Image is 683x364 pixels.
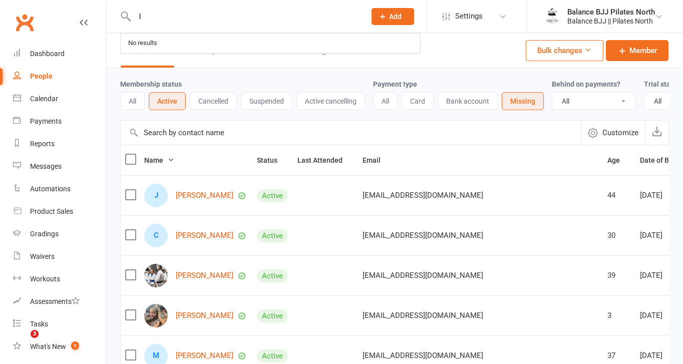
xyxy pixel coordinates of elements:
[30,342,66,350] div: What's New
[121,121,581,145] input: Search by contact name
[31,330,39,338] span: 3
[363,186,483,205] span: [EMAIL_ADDRESS][DOMAIN_NAME]
[30,275,60,283] div: Workouts
[30,50,65,58] div: Dashboard
[30,72,53,80] div: People
[257,269,288,282] div: Active
[455,5,483,28] span: Settings
[120,92,145,110] button: All
[12,10,37,35] a: Clubworx
[257,349,288,362] div: Active
[120,80,182,88] label: Membership status
[363,154,392,166] button: Email
[13,245,106,268] a: Waivers
[389,13,402,21] span: Add
[13,110,106,133] a: Payments
[607,231,631,240] div: 30
[257,309,288,322] div: Active
[149,92,186,110] button: Active
[567,17,655,26] div: Balance BJJ || Pilates North
[402,92,434,110] button: Card
[176,351,233,360] a: [PERSON_NAME]
[13,65,106,88] a: People
[144,224,168,247] div: Christopher
[438,92,498,110] button: Bank account
[13,88,106,110] a: Calendar
[30,320,48,328] div: Tasks
[144,184,168,207] div: Joel
[372,8,414,25] button: Add
[144,264,168,287] img: Stephanie
[30,230,59,238] div: Gradings
[606,40,668,61] a: Member
[30,297,80,305] div: Assessments
[297,156,354,164] span: Last Attended
[607,154,631,166] button: Age
[176,271,233,280] a: [PERSON_NAME]
[607,156,631,164] span: Age
[567,8,655,17] div: Balance BJJ Pilates North
[607,311,631,320] div: 3
[30,95,58,103] div: Calendar
[363,266,483,285] span: [EMAIL_ADDRESS][DOMAIN_NAME]
[257,229,288,242] div: Active
[13,335,106,358] a: What's New1
[30,162,62,170] div: Messages
[526,40,603,61] button: Bulk changes
[13,43,106,65] a: Dashboard
[125,36,160,51] div: No results
[144,156,174,164] span: Name
[607,271,631,280] div: 39
[296,92,365,110] button: Active cancelling
[30,207,73,215] div: Product Sales
[144,154,174,166] button: Name
[132,10,359,24] input: Search...
[71,341,79,350] span: 1
[190,92,237,110] button: Cancelled
[13,290,106,313] a: Assessments
[241,92,292,110] button: Suspended
[257,154,288,166] button: Status
[30,140,55,148] div: Reports
[629,45,657,57] span: Member
[13,223,106,245] a: Gradings
[542,7,562,27] img: thumb_image1754262066.png
[13,313,106,335] a: Tasks
[581,121,645,145] button: Customize
[13,268,106,290] a: Workouts
[297,154,354,166] button: Last Attended
[30,252,55,260] div: Waivers
[602,127,638,139] span: Customize
[363,306,483,325] span: [EMAIL_ADDRESS][DOMAIN_NAME]
[13,200,106,223] a: Product Sales
[363,156,392,164] span: Email
[373,92,398,110] button: All
[13,133,106,155] a: Reports
[552,80,620,88] label: Behind on payments?
[257,189,288,202] div: Active
[502,92,544,110] button: Missing
[30,185,71,193] div: Automations
[176,191,233,200] a: [PERSON_NAME]
[10,330,34,354] iframe: Intercom live chat
[607,351,631,360] div: 37
[13,155,106,178] a: Messages
[373,80,417,88] label: Payment type
[363,226,483,245] span: [EMAIL_ADDRESS][DOMAIN_NAME]
[607,191,631,200] div: 44
[13,178,106,200] a: Automations
[644,80,680,88] label: Trial status
[176,231,233,240] a: [PERSON_NAME]
[176,311,233,320] a: [PERSON_NAME]
[30,117,62,125] div: Payments
[144,304,168,327] img: Nina
[257,156,288,164] span: Status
